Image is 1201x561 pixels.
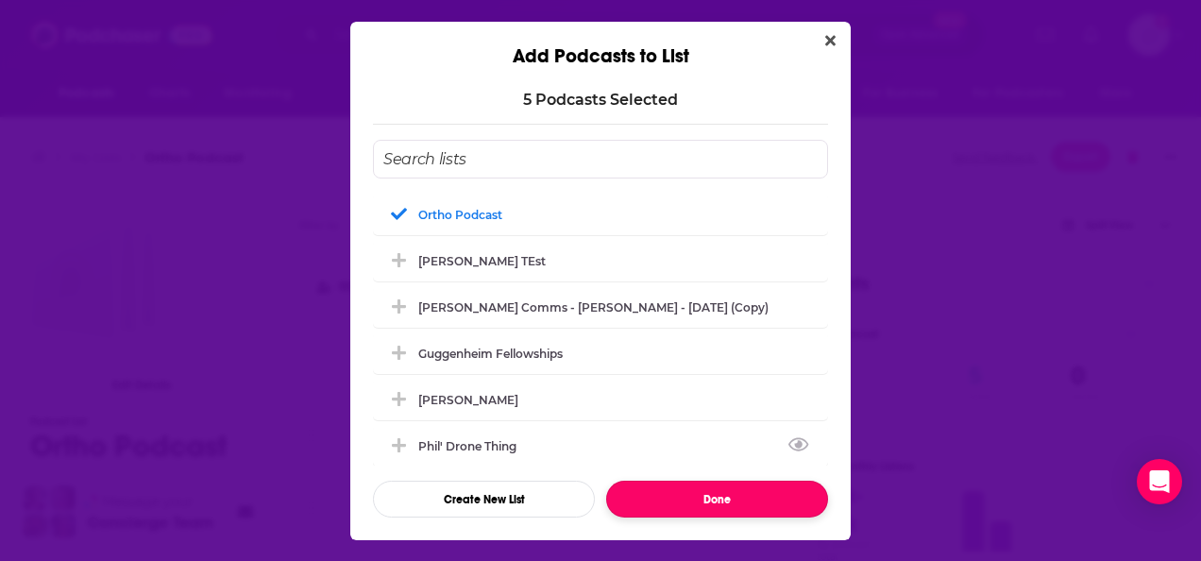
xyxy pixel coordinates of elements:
div: Bess TEst [373,240,828,281]
input: Search lists [373,140,828,178]
div: Guggenheim Fellowships [418,347,563,361]
div: [PERSON_NAME] TEst [418,254,546,268]
div: Ortho Podcast [418,208,502,222]
div: Phil' drone thing [418,439,528,453]
div: Add Podcast To List [373,140,828,518]
button: Create New List [373,481,595,518]
button: Close [818,29,843,53]
div: Rubenstein Comms - Jon Van Gorp - Oct 7, 2025 (Copy) [373,286,828,328]
div: [PERSON_NAME] Comms - [PERSON_NAME] - [DATE] (Copy) [418,300,769,314]
button: View Link [516,450,528,451]
button: Done [606,481,828,518]
div: Guggenheim Fellowships [373,332,828,374]
div: Ortho Podcast [373,194,828,235]
div: Open Intercom Messenger [1137,459,1182,504]
p: 5 Podcast s Selected [523,91,678,109]
div: Phil' drone thing [373,425,828,467]
div: Add Podcasts to List [350,22,851,68]
div: carolyn [373,379,828,420]
div: [PERSON_NAME] [418,393,518,407]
